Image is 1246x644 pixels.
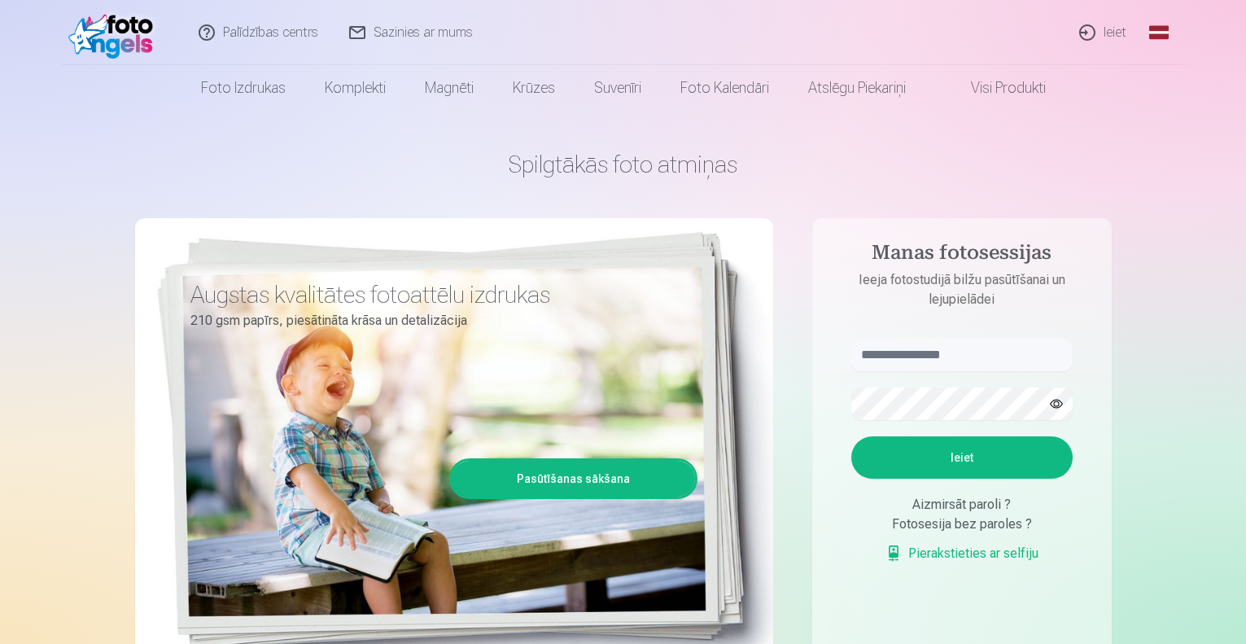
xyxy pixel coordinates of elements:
a: Visi produkti [925,65,1065,111]
a: Foto izdrukas [181,65,305,111]
a: Pierakstieties ar selfiju [885,544,1038,563]
a: Foto kalendāri [661,65,789,111]
h4: Manas fotosessijas [835,241,1089,270]
a: Pasūtīšanas sākšana [452,461,695,497]
a: Atslēgu piekariņi [789,65,925,111]
button: Ieiet [851,436,1073,479]
div: Fotosesija bez paroles ? [851,515,1073,534]
div: Aizmirsāt paroli ? [851,495,1073,515]
img: /fa1 [68,7,162,59]
p: Ieeja fotostudijā bilžu pasūtīšanai un lejupielādei [835,270,1089,309]
a: Komplekti [305,65,405,111]
a: Magnēti [405,65,493,111]
p: 210 gsm papīrs, piesātināta krāsa un detalizācija [190,309,685,332]
a: Suvenīri [575,65,661,111]
h1: Spilgtākās foto atmiņas [135,150,1112,179]
h3: Augstas kvalitātes fotoattēlu izdrukas [190,280,685,309]
a: Krūzes [493,65,575,111]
